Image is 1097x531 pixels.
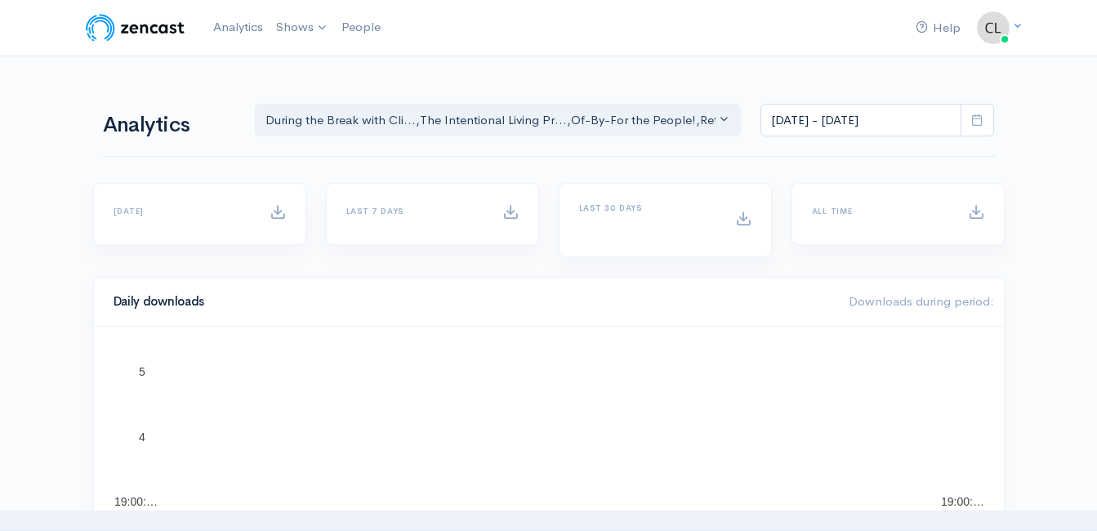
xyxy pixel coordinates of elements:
[139,431,145,444] text: 4
[83,11,187,44] img: ZenCast Logo
[335,10,387,45] a: People
[579,203,716,212] h6: Last 30 days
[103,114,235,137] h1: Analytics
[909,11,967,46] a: Help
[849,293,994,309] span: Downloads during period:
[255,104,742,137] button: During the Break with Cli..., The Intentional Living Pr..., Of-By-For the People!, Rethink - Rese...
[941,495,984,508] text: 19:00:…
[760,104,961,137] input: analytics date range selector
[114,346,984,510] svg: A chart.
[346,207,483,216] h6: Last 7 days
[114,295,829,309] h4: Daily downloads
[270,10,335,46] a: Shows
[114,495,158,508] text: 19:00:…
[977,11,1010,44] img: ...
[265,111,716,130] div: During the Break with Cli... , The Intentional Living Pr... , Of-By-For the People! , Rethink - R...
[812,207,948,216] h6: All time
[1041,475,1081,515] iframe: gist-messenger-bubble-iframe
[207,10,270,45] a: Analytics
[114,207,250,216] h6: [DATE]
[139,365,145,378] text: 5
